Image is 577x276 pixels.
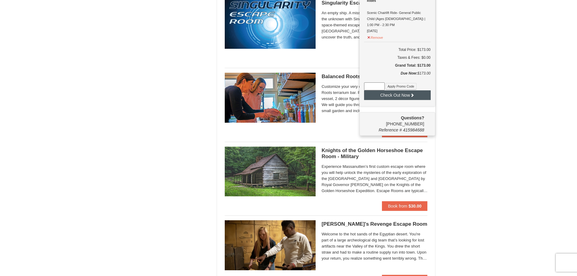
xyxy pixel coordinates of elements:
[364,47,431,53] h6: Total Price: $173.00
[225,220,316,270] img: 6619913-405-76dfcace.jpg
[322,231,428,261] span: Welcome to the hot sands of the Egyptian desert. You're part of a large archeological dig team th...
[401,71,417,75] strong: Due Now:
[382,201,428,211] button: Book from $30.00
[322,164,428,194] span: Experience Massanutten’s first custom escape room where you will help unlock the mysteries of the...
[322,148,428,160] h5: Knights of the Golden Horseshoe Escape Room - Military
[364,62,431,68] h5: Grand Total: $173.00
[322,84,428,114] span: Customize your very own miniature garden at the Balanced Roots terrarium bar. Participants will s...
[364,115,424,126] span: [PHONE_NUMBER]
[409,204,422,208] strong: $30.00
[322,10,428,40] span: An empty ship. A missing crew. A mysterious AI. Step into the unknown with Singularity, Massanutt...
[386,83,416,90] button: Apply Promo Code
[364,55,431,61] div: Taxes & Fees: $0.00
[367,33,383,41] button: Remove
[364,70,431,82] div: $173.00
[225,73,316,122] img: 18871151-30-393e4332.jpg
[403,128,424,132] span: 415984688
[322,74,428,80] h5: Balanced Roots Terrarium Bar Session
[388,204,407,208] span: Book from
[225,147,316,196] img: 6619913-501-6e8caf1d.jpg
[379,128,402,132] span: Reference #
[364,90,431,100] button: Check Out Now
[322,221,428,227] h5: [PERSON_NAME]’s Revenge Escape Room
[401,115,424,120] strong: Questions?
